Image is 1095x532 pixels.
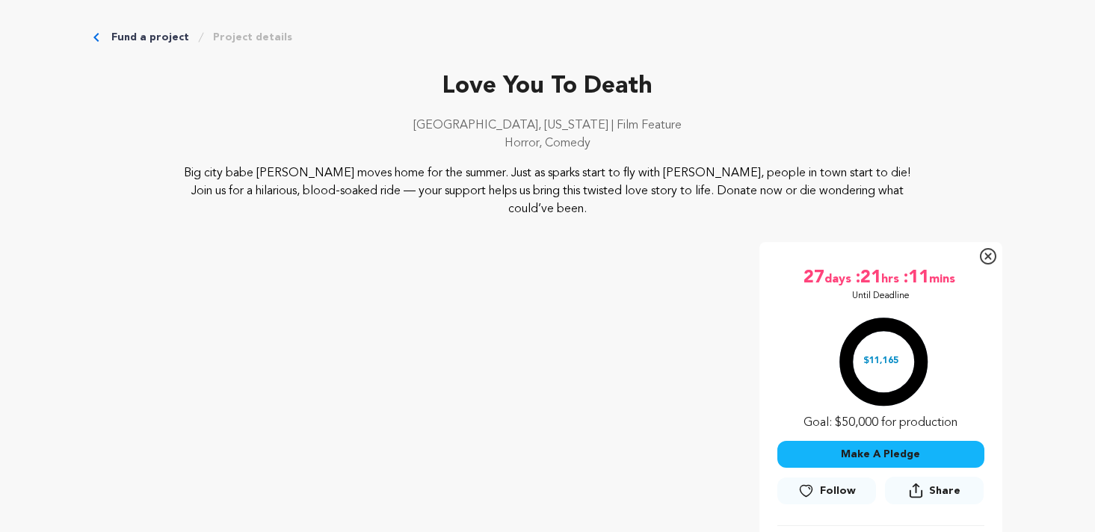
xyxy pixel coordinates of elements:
[184,164,911,218] p: Big city babe [PERSON_NAME] moves home for the summer. Just as sparks start to fly with [PERSON_N...
[852,290,910,302] p: Until Deadline
[885,477,984,510] span: Share
[929,483,960,498] span: Share
[902,266,929,290] span: :11
[881,266,902,290] span: hrs
[820,483,856,498] span: Follow
[929,266,958,290] span: mins
[777,477,876,504] a: Follow
[93,134,1002,152] p: Horror, Comedy
[854,266,881,290] span: :21
[93,69,1002,105] p: Love You To Death
[803,266,824,290] span: 27
[777,441,984,468] button: Make A Pledge
[93,30,1002,45] div: Breadcrumb
[93,117,1002,134] p: [GEOGRAPHIC_DATA], [US_STATE] | Film Feature
[824,266,854,290] span: days
[213,30,292,45] a: Project details
[885,477,984,504] button: Share
[111,30,189,45] a: Fund a project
